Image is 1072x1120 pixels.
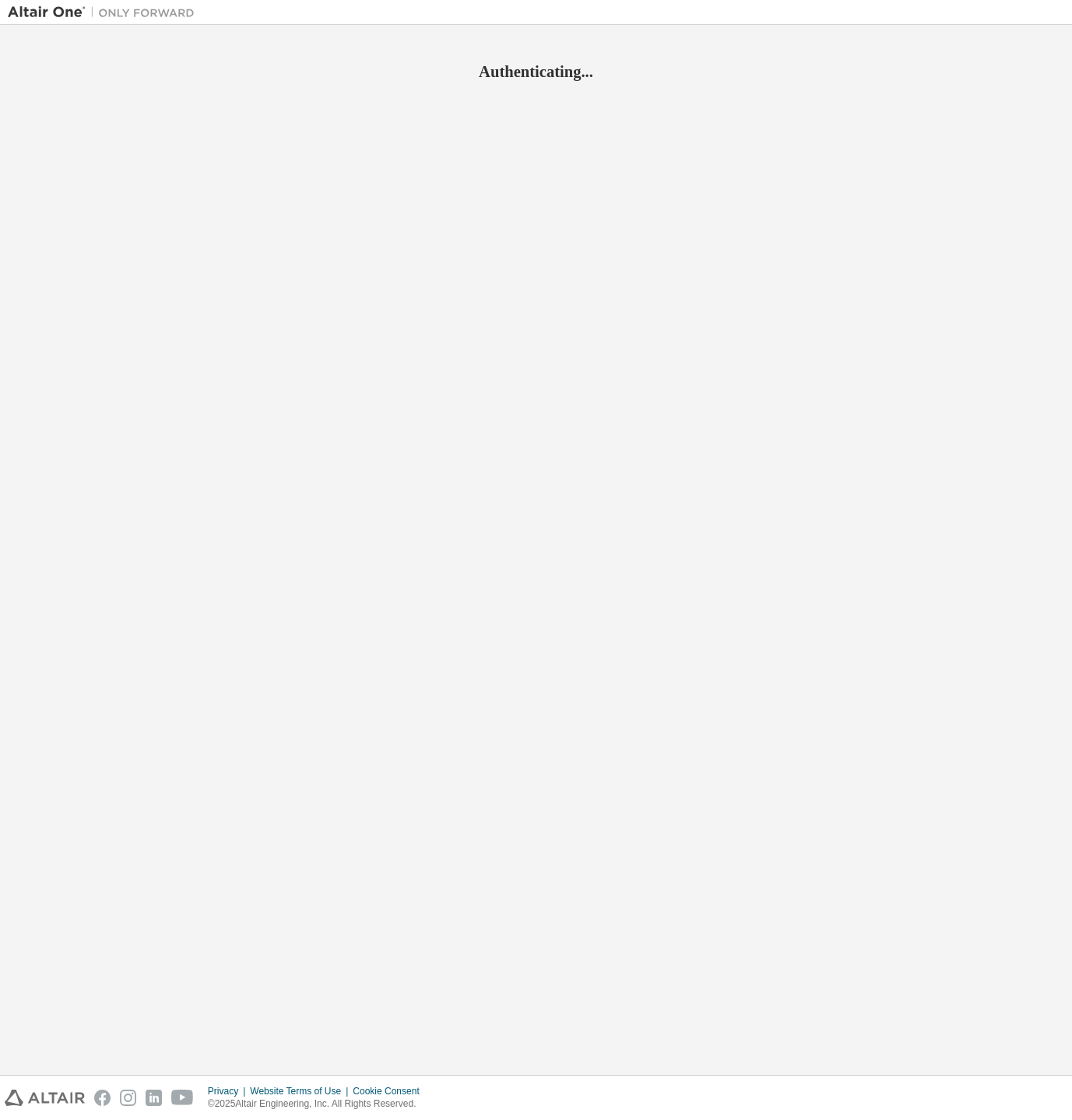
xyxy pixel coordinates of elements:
[208,1085,250,1097] div: Privacy
[8,5,202,20] img: Altair One
[171,1090,194,1106] img: youtube.svg
[5,1090,85,1106] img: altair_logo.svg
[94,1090,111,1106] img: facebook.svg
[120,1090,136,1106] img: instagram.svg
[353,1085,428,1097] div: Cookie Consent
[250,1085,353,1097] div: Website Terms of Use
[208,1097,429,1111] p: © 2025 Altair Engineering, Inc. All Rights Reserved.
[146,1090,162,1106] img: linkedin.svg
[8,61,1064,82] h2: Authenticating...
